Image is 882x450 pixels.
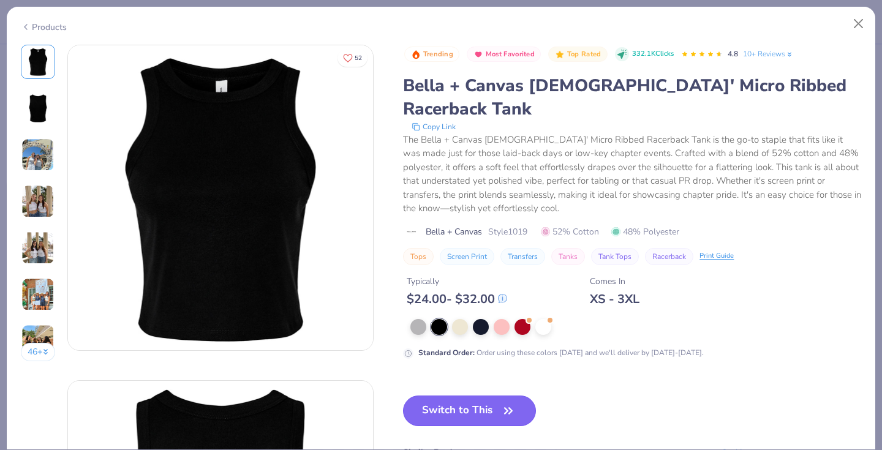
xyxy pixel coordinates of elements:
[500,248,545,265] button: Transfers
[21,343,56,361] button: 46+
[567,51,601,58] span: Top Rated
[403,248,434,265] button: Tops
[23,47,53,77] img: Front
[404,47,459,62] button: Badge Button
[407,275,507,288] div: Typically
[68,45,373,350] img: Front
[21,278,55,311] img: User generated content
[440,248,494,265] button: Screen Print
[632,49,674,59] span: 332.1K Clicks
[847,12,870,36] button: Close
[473,50,483,59] img: Most Favorited sort
[551,248,585,265] button: Tanks
[699,251,734,261] div: Print Guide
[611,225,679,238] span: 48% Polyester
[411,50,421,59] img: Trending sort
[21,21,67,34] div: Products
[591,248,639,265] button: Tank Tops
[426,225,482,238] span: Bella + Canvas
[488,225,527,238] span: Style 1019
[486,51,535,58] span: Most Favorited
[743,48,794,59] a: 10+ Reviews
[337,49,367,67] button: Like
[21,185,55,218] img: User generated content
[403,74,861,121] div: Bella + Canvas [DEMOGRAPHIC_DATA]' Micro Ribbed Racerback Tank
[548,47,607,62] button: Badge Button
[403,396,536,426] button: Switch to This
[21,138,55,171] img: User generated content
[403,133,861,216] div: The Bella + Canvas [DEMOGRAPHIC_DATA]' Micro Ribbed Racerback Tank is the go-to staple that fits ...
[407,291,507,307] div: $ 24.00 - $ 32.00
[590,291,639,307] div: XS - 3XL
[418,348,475,358] strong: Standard Order :
[681,45,723,64] div: 4.8 Stars
[21,324,55,358] img: User generated content
[555,50,565,59] img: Top Rated sort
[467,47,541,62] button: Badge Button
[23,94,53,123] img: Back
[590,275,639,288] div: Comes In
[728,49,738,59] span: 4.8
[403,227,420,237] img: brand logo
[355,55,362,61] span: 52
[541,225,599,238] span: 52% Cotton
[21,231,55,264] img: User generated content
[423,51,453,58] span: Trending
[645,248,693,265] button: Racerback
[408,121,459,133] button: copy to clipboard
[418,347,704,358] div: Order using these colors [DATE] and we'll deliver by [DATE]-[DATE].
